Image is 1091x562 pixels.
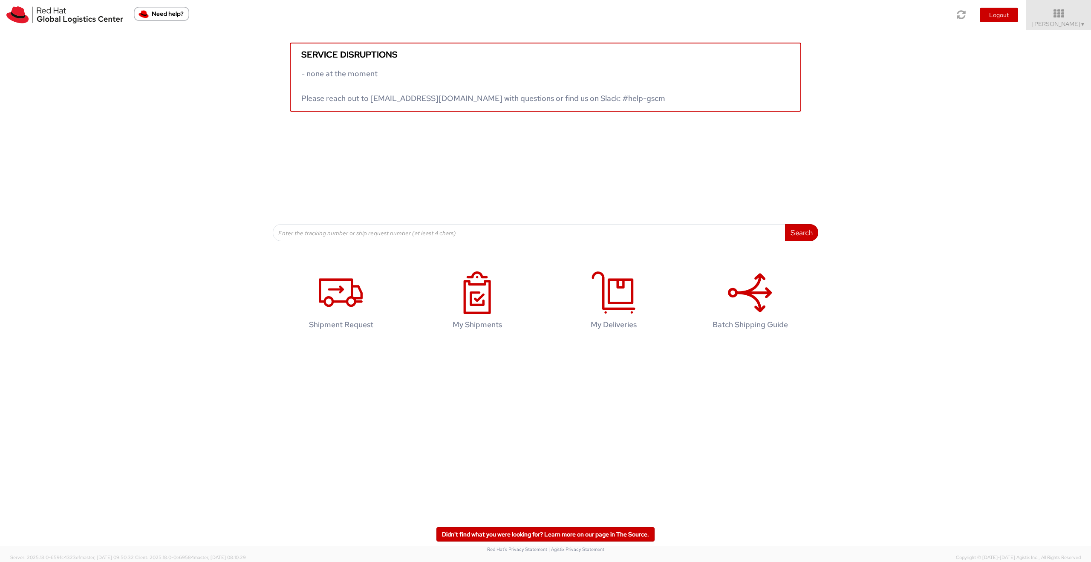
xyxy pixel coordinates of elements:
a: My Shipments [413,262,541,342]
img: rh-logistics-00dfa346123c4ec078e1.svg [6,6,123,23]
h4: Shipment Request [286,320,396,329]
span: master, [DATE] 09:50:32 [80,554,134,560]
h4: My Deliveries [559,320,669,329]
span: Client: 2025.18.0-0e69584 [135,554,246,560]
span: Copyright © [DATE]-[DATE] Agistix Inc., All Rights Reserved [956,554,1081,561]
h5: Service disruptions [301,50,790,59]
a: Red Hat's Privacy Statement [487,546,547,552]
h4: My Shipments [422,320,532,329]
button: Logout [980,8,1018,22]
span: ▼ [1080,21,1085,28]
a: | Agistix Privacy Statement [548,546,604,552]
button: Need help? [134,7,189,21]
span: [PERSON_NAME] [1032,20,1085,28]
button: Search [785,224,818,241]
a: Service disruptions - none at the moment Please reach out to [EMAIL_ADDRESS][DOMAIN_NAME] with qu... [290,43,801,112]
input: Enter the tracking number or ship request number (at least 4 chars) [273,224,785,241]
span: master, [DATE] 08:10:29 [194,554,246,560]
span: Server: 2025.18.0-659fc4323ef [10,554,134,560]
a: Didn't find what you were looking for? Learn more on our page in The Source. [436,527,655,542]
a: My Deliveries [550,262,678,342]
a: Batch Shipping Guide [686,262,814,342]
a: Shipment Request [277,262,405,342]
h4: Batch Shipping Guide [695,320,805,329]
span: - none at the moment Please reach out to [EMAIL_ADDRESS][DOMAIN_NAME] with questions or find us o... [301,69,665,103]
